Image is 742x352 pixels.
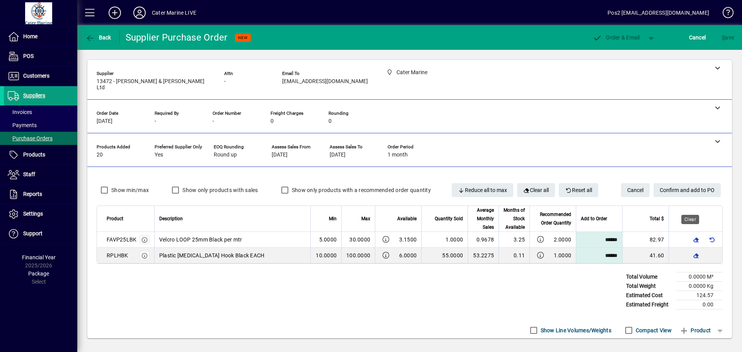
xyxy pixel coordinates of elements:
[23,151,45,158] span: Products
[272,152,288,158] span: [DATE]
[676,282,723,291] td: 0.0000 Kg
[608,7,709,19] div: Pos2 [EMAIL_ADDRESS][DOMAIN_NAME]
[290,186,431,194] label: Show only products with a recommended order quantity
[282,78,368,85] span: [EMAIL_ADDRESS][DOMAIN_NAME]
[679,324,711,337] span: Product
[473,206,494,231] span: Average Monthly Sales
[689,31,706,44] span: Cancel
[468,232,499,248] td: 0.9678
[4,224,77,243] a: Support
[468,248,499,263] td: 53.2275
[722,31,734,44] span: ave
[622,282,676,291] td: Total Weight
[589,31,644,44] button: Order & Email
[330,152,345,158] span: [DATE]
[4,204,77,224] a: Settings
[539,326,611,334] label: Show Line Volumes/Weights
[622,272,676,282] td: Total Volume
[517,183,555,197] button: Clear all
[28,270,49,277] span: Package
[8,135,53,141] span: Purchase Orders
[717,2,732,27] a: Knowledge Base
[23,92,45,99] span: Suppliers
[622,232,669,248] td: 82.97
[23,191,42,197] span: Reports
[341,232,375,248] td: 30.0000
[4,185,77,204] a: Reports
[107,236,136,243] div: FAVP25LBK
[238,35,248,40] span: NEW
[676,291,723,300] td: 124.57
[329,214,337,223] span: Min
[554,236,572,243] span: 2.0000
[435,214,463,223] span: Quantity Sold
[97,78,213,91] span: 13472 - [PERSON_NAME] & [PERSON_NAME] Ltd
[504,206,525,231] span: Months of Stock Available
[152,7,196,19] div: Cater Marine LIVE
[681,215,699,224] div: Clear
[328,118,332,124] span: 0
[271,118,274,124] span: 0
[559,183,598,197] button: Reset all
[310,248,341,263] td: 10.0000
[534,210,571,227] span: Recommended Order Quantity
[154,248,310,263] td: Plastic [MEDICAL_DATA] Hook Black EACH
[107,252,128,259] div: RPLHBK
[310,232,341,248] td: 5.0000
[622,300,676,309] td: Estimated Freight
[23,73,49,79] span: Customers
[397,214,417,223] span: Available
[97,152,103,158] span: 20
[676,272,723,282] td: 0.0000 M³
[621,183,650,197] button: Cancel
[85,34,111,41] span: Back
[102,6,127,20] button: Add
[213,118,214,124] span: -
[127,6,152,20] button: Profile
[4,66,77,86] a: Customers
[622,291,676,300] td: Estimated Cost
[126,31,228,44] div: Supplier Purchase Order
[97,118,112,124] span: [DATE]
[8,122,37,128] span: Payments
[458,184,507,197] span: Reduce all to max
[361,214,370,223] span: Max
[593,34,640,41] span: Order & Email
[23,33,37,39] span: Home
[399,236,417,243] span: 3.1500
[23,211,43,217] span: Settings
[634,326,672,334] label: Compact View
[23,230,43,236] span: Support
[83,31,113,44] button: Back
[4,165,77,184] a: Staff
[622,248,669,263] td: 41.60
[720,31,736,44] button: Save
[627,184,643,197] span: Cancel
[155,118,156,124] span: -
[442,252,463,258] span: 55.0000
[4,119,77,132] a: Payments
[8,109,32,115] span: Invoices
[214,152,237,158] span: Round up
[581,214,607,223] span: Add to Order
[650,214,664,223] span: Total $
[23,171,35,177] span: Staff
[523,184,549,197] span: Clear all
[154,232,310,248] td: Velcro LOOP 25mm Black per mtr
[224,78,226,85] span: -
[341,248,375,263] td: 100.0000
[4,145,77,165] a: Products
[565,184,592,197] span: Reset all
[452,183,513,197] button: Reduce all to max
[446,236,463,243] span: 1.0000
[687,31,708,44] button: Cancel
[499,248,529,263] td: 0.11
[388,152,408,158] span: 1 month
[676,323,715,337] button: Product
[181,186,258,194] label: Show only products with sales
[554,252,572,259] span: 1.0000
[22,254,56,260] span: Financial Year
[4,105,77,119] a: Invoices
[499,232,529,248] td: 3.25
[660,184,715,197] span: Confirm and add to PO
